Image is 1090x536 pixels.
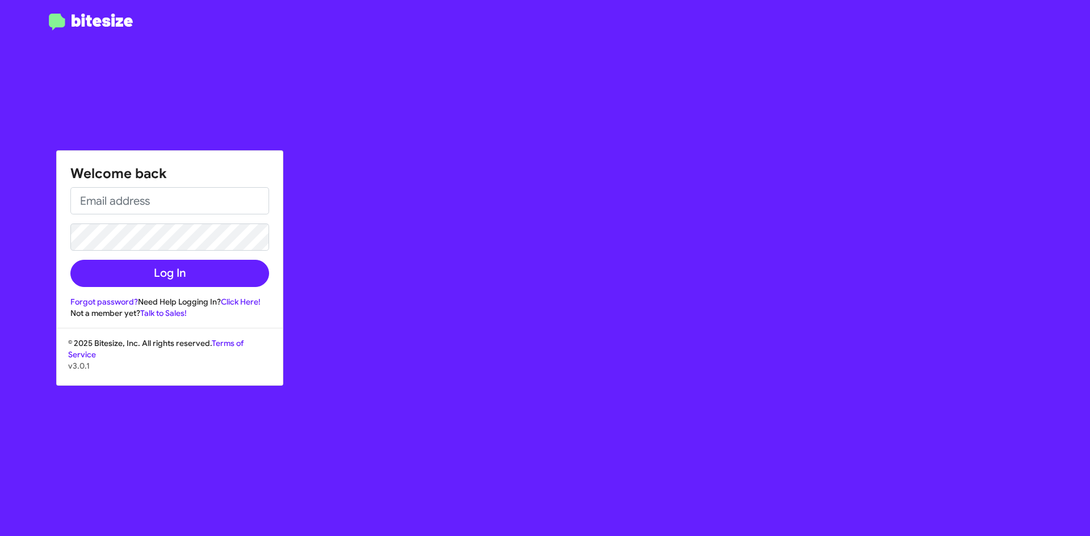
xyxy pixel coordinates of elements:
p: v3.0.1 [68,360,271,372]
button: Log In [70,260,269,287]
div: Not a member yet? [70,307,269,319]
a: Click Here! [221,297,261,307]
h1: Welcome back [70,164,269,183]
a: Talk to Sales! [140,308,187,318]
div: © 2025 Bitesize, Inc. All rights reserved. [57,337,283,385]
input: Email address [70,187,269,214]
a: Forgot password? [70,297,138,307]
div: Need Help Logging In? [70,296,269,307]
